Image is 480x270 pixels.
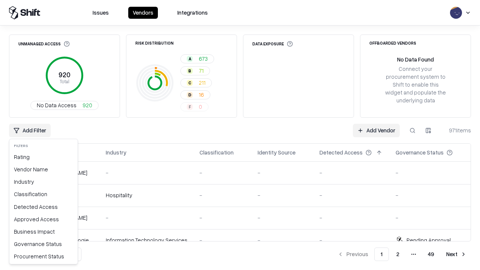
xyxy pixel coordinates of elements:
[11,238,76,250] div: Governance Status
[11,213,76,225] div: Approved Access
[11,225,76,238] div: Business Impact
[11,250,76,262] div: Procurement Status
[11,201,76,213] div: Detected Access
[11,141,76,151] div: Filters
[11,175,76,188] div: Industry
[11,151,76,163] div: Rating
[9,139,78,264] div: Add Filter
[11,188,76,200] div: Classification
[11,163,76,175] div: Vendor Name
